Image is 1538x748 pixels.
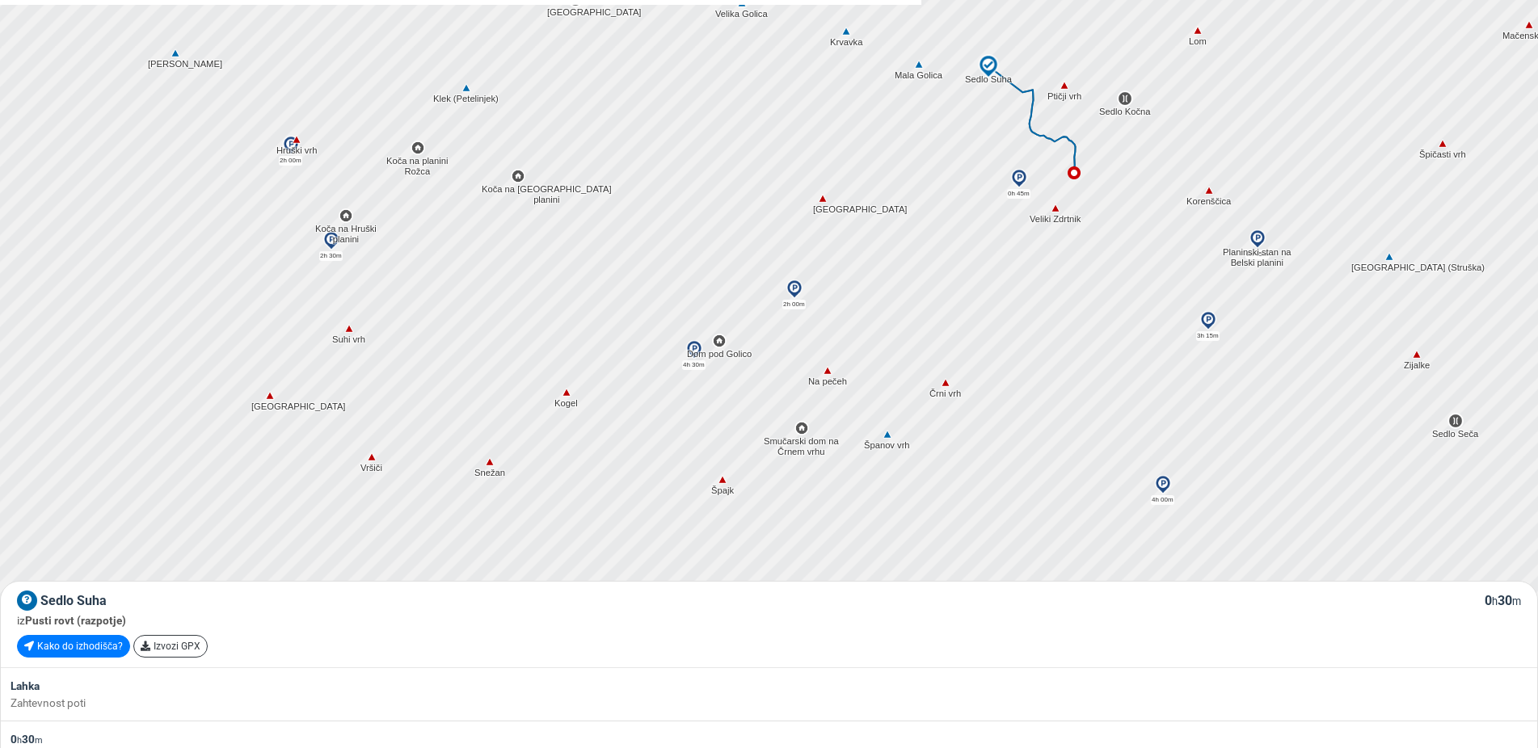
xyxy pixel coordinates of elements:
[1492,595,1498,607] small: h
[17,635,130,658] a: Kako do izhodišča?
[1485,593,1521,608] span: 0 30
[1512,595,1521,607] small: m
[40,593,107,608] span: Sedlo Suha
[11,733,43,746] span: 0 30
[11,678,1527,694] div: Lahka
[133,635,208,658] a: Izvozi GPX
[17,735,22,746] small: h
[25,614,126,627] span: Pusti rovt (razpotje)
[17,612,1521,628] div: iz
[35,735,43,746] small: m
[11,695,1527,711] div: Zahtevnost poti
